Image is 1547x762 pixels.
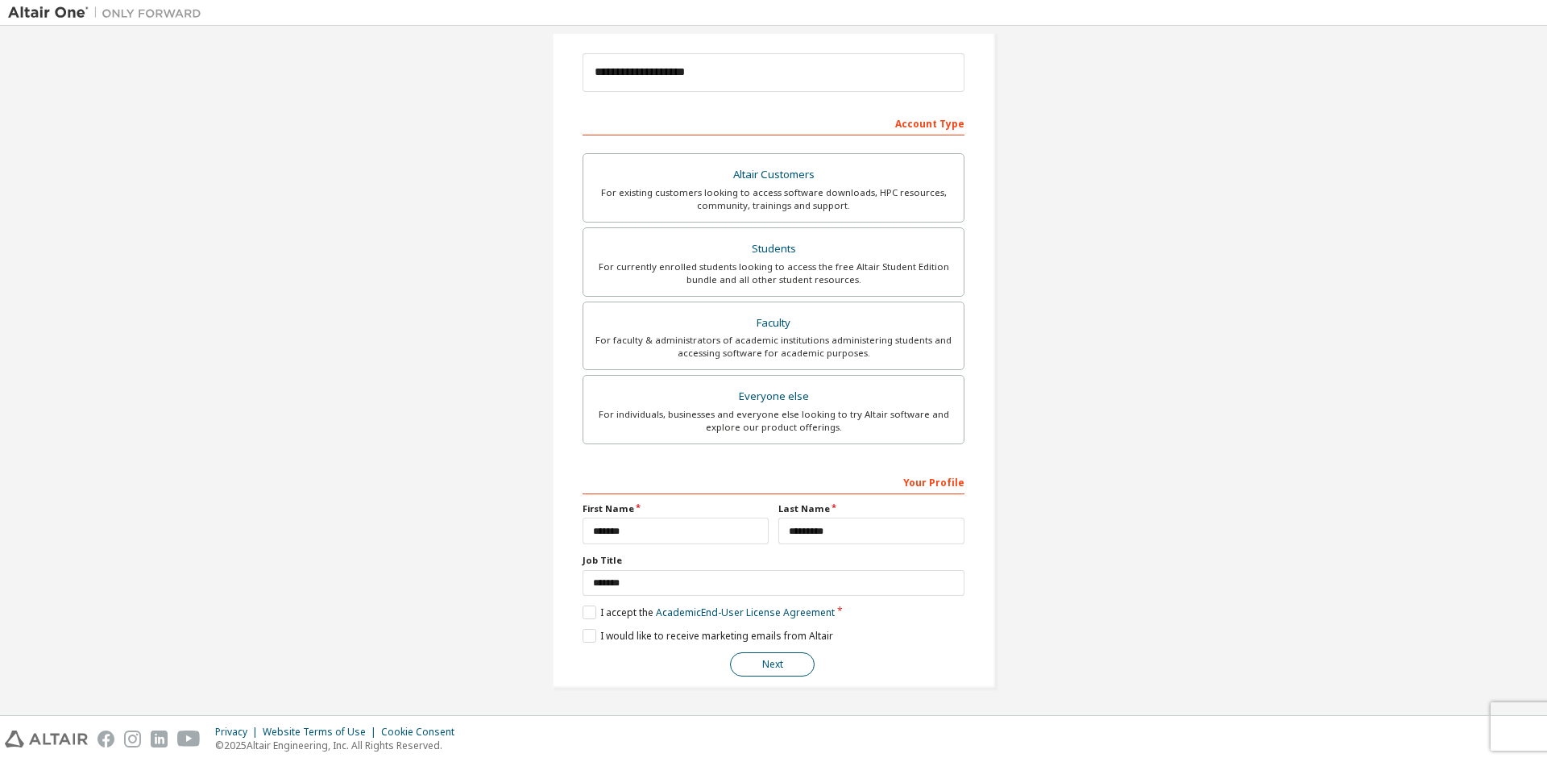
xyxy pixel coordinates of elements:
a: Academic End-User License Agreement [656,606,835,619]
div: For faculty & administrators of academic institutions administering students and accessing softwa... [593,334,954,360]
div: Website Terms of Use [263,726,381,739]
div: For currently enrolled students looking to access the free Altair Student Edition bundle and all ... [593,260,954,286]
img: altair_logo.svg [5,731,88,747]
label: I accept the [583,606,835,619]
img: Altair One [8,5,209,21]
div: Altair Customers [593,164,954,186]
label: First Name [583,502,769,515]
div: Privacy [215,726,263,739]
img: instagram.svg [124,731,141,747]
button: Next [730,652,815,677]
div: Students [593,238,954,260]
div: Cookie Consent [381,726,464,739]
img: linkedin.svg [151,731,168,747]
label: Job Title [583,554,964,567]
div: Faculty [593,312,954,335]
div: Account Type [583,110,964,135]
div: For individuals, businesses and everyone else looking to try Altair software and explore our prod... [593,408,954,434]
div: For existing customers looking to access software downloads, HPC resources, community, trainings ... [593,186,954,212]
label: I would like to receive marketing emails from Altair [583,629,833,643]
img: facebook.svg [97,731,114,747]
label: Last Name [778,502,964,515]
img: youtube.svg [177,731,201,747]
div: Your Profile [583,468,964,494]
div: Everyone else [593,385,954,408]
p: © 2025 Altair Engineering, Inc. All Rights Reserved. [215,739,464,752]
